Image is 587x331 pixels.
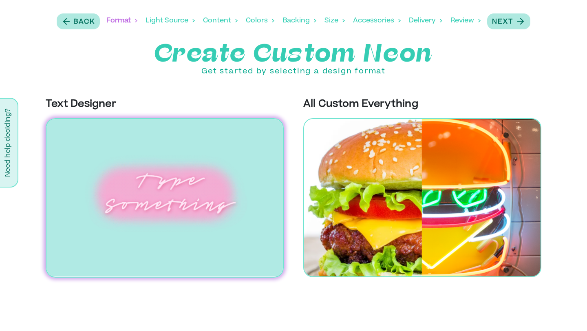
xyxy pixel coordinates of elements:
p: Back [73,17,95,27]
div: Light Source [146,8,195,33]
div: Content [203,8,238,33]
div: Size [324,8,345,33]
p: All Custom Everything [303,97,541,112]
div: Format [106,8,137,33]
div: Delivery [409,8,442,33]
button: Next [487,13,530,29]
p: Next [492,17,513,27]
iframe: Chat Widget [546,292,587,331]
div: Accessories [353,8,401,33]
img: All Custom Everything [303,118,541,277]
div: Review [450,8,481,33]
div: Colors [246,8,274,33]
button: Back [57,13,100,29]
div: Backing [282,8,316,33]
p: Text Designer [46,97,284,112]
img: Text Designer [46,118,284,278]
